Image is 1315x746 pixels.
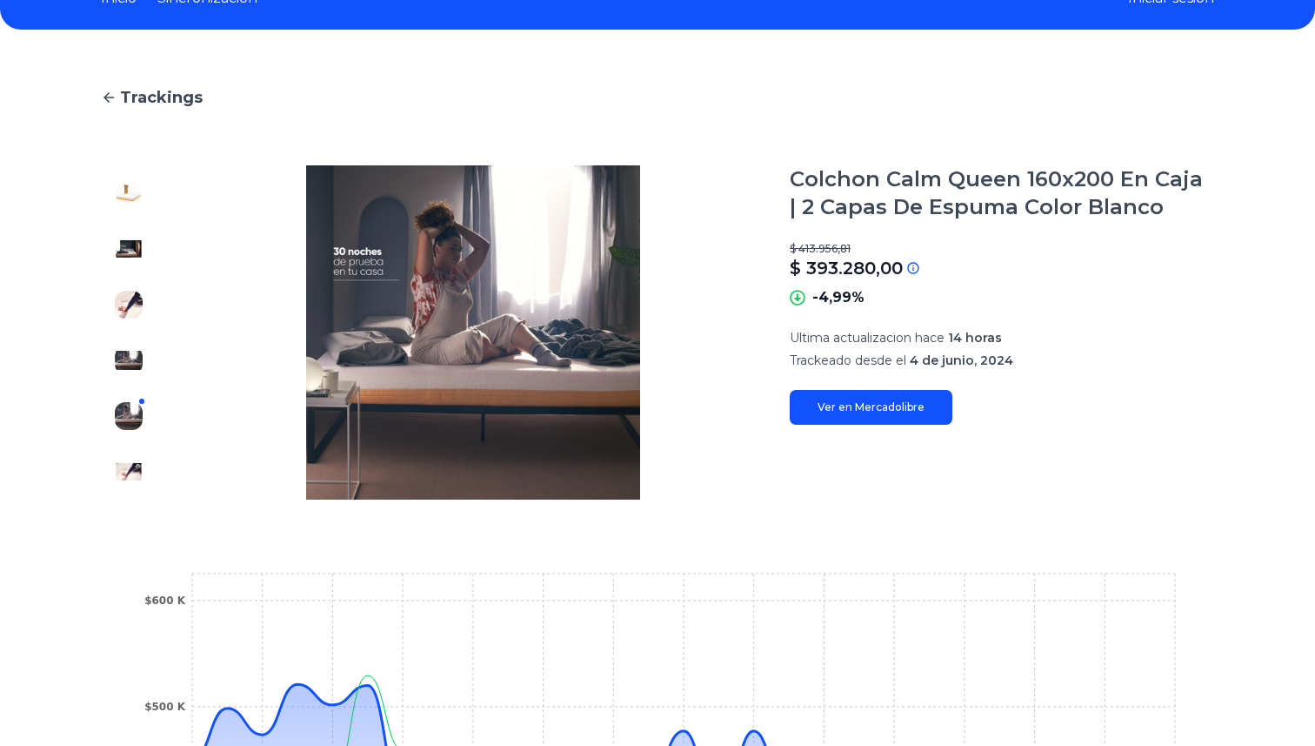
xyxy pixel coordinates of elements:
p: -4,99% [812,287,864,308]
p: $ 393.280,00 [790,256,903,280]
span: 14 horas [948,330,1002,346]
img: Colchon Calm Queen 160x200 En Caja | 2 Capas De Espuma Color Blanco [191,165,755,500]
span: 4 de junio, 2024 [910,353,1013,368]
a: Ver en Mercadolibre [790,390,952,425]
p: $ 413.956,81 [790,242,1214,256]
img: Colchon Calm Queen 160x200 En Caja | 2 Capas De Espuma Color Blanco [115,291,143,319]
span: Trackeado desde el [790,353,906,368]
span: Ultima actualizacion hace [790,330,945,346]
img: Colchon Calm Queen 160x200 En Caja | 2 Capas De Espuma Color Blanco [115,458,143,486]
span: Trackings [120,85,203,110]
a: Trackings [101,85,1214,110]
img: Colchon Calm Queen 160x200 En Caja | 2 Capas De Espuma Color Blanco [115,346,143,374]
img: Colchon Calm Queen 160x200 En Caja | 2 Capas De Espuma Color Blanco [115,235,143,263]
h1: Colchon Calm Queen 160x200 En Caja | 2 Capas De Espuma Color Blanco [790,165,1214,221]
tspan: $500 K [144,701,186,713]
img: Colchon Calm Queen 160x200 En Caja | 2 Capas De Espuma Color Blanco [115,179,143,207]
img: Colchon Calm Queen 160x200 En Caja | 2 Capas De Espuma Color Blanco [115,402,143,430]
tspan: $600 K [144,595,186,607]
